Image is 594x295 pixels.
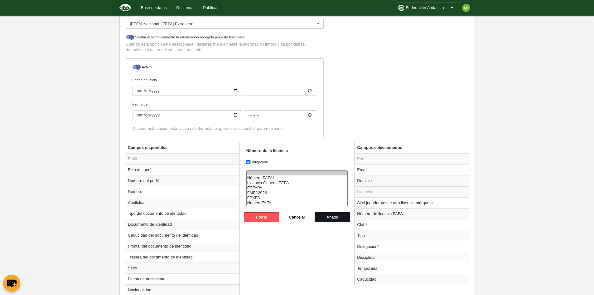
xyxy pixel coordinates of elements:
[355,175,469,186] td: Domicilio
[355,197,469,208] td: Si el jugador posee otra licencia márquelo
[133,101,317,120] label: Fecha de fin
[355,186,469,198] td: Licencia
[130,22,159,26] span: [FEFA] Nacional
[244,212,279,222] button: Borrar
[133,110,242,120] input: Fecha de fin
[396,2,457,13] a: Federación Andaluza de Fútbol Americano
[125,197,239,208] td: Apellidos
[247,180,348,185] option: Licencia General FEFA
[125,241,239,252] td: Frontal del documento de identidad
[125,186,239,197] td: Nombre
[125,219,239,230] td: Documento de identidad
[355,252,469,263] td: Disciplina
[247,185,348,190] option: FEFAPA
[126,42,324,53] p: Cuando esta opción está desactivada, validarás manualmente la información introducida por clubes,...
[133,77,317,96] label: Fecha de inicio
[133,86,242,96] input: Fecha de inicio
[355,263,469,274] td: Temporada
[246,160,250,164] input: Obligatorio
[355,274,469,285] td: Caducidad
[355,208,469,219] td: Número de licencia FAFA
[133,64,317,71] label: Activo
[125,273,239,284] td: Fecha de nacimiento
[244,110,317,120] input: Fecha de fin
[125,153,239,165] td: Perfil
[244,86,317,96] input: Fecha de inicio
[247,175,348,180] option: Número FAFA*
[125,142,239,153] th: Campos disponibles
[133,126,317,131] div: Cuando esta opción está activa este formulario aparecerá disponible para rellenarlo
[125,252,239,263] td: Trasera del documento de identidad
[247,195,348,200] option: FEXFA
[398,5,404,11] img: OaPSKd2Ae47e.30x30.jpg
[246,148,288,153] strong: Número de la licencia
[162,22,194,26] span: [FEFA] Extranjero
[355,241,469,252] td: Delegación*
[125,164,239,175] td: Foto del perfil
[3,275,20,292] button: chat-button
[247,200,348,205] option: NumeroFAFA
[246,159,348,165] label: Obligatorio
[125,208,239,219] td: Tipo del documento de identidad
[247,190,348,195] option: FMFA2026
[355,164,469,175] td: Email
[355,219,469,230] td: Club*
[125,175,239,186] td: Número del perfil
[119,4,131,11] img: Federación Andaluza de Fútbol Americano
[462,4,470,12] img: c2l6ZT0zMHgzMCZmcz05JnRleHQ9U0YmYmc9N2NiMzQy.png
[315,212,350,222] button: Añadir
[406,5,450,11] span: Federación Andaluza de Fútbol Americano
[355,230,469,241] td: Tipo
[125,263,239,273] td: Sexo
[126,34,324,42] label: Validar automáticamente la información recogida por este formulario
[279,212,315,222] button: Cancelar
[355,153,469,165] td: Perfil
[125,230,239,241] td: Caducidad del documento de identidad
[355,142,469,153] th: Campos seleccionados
